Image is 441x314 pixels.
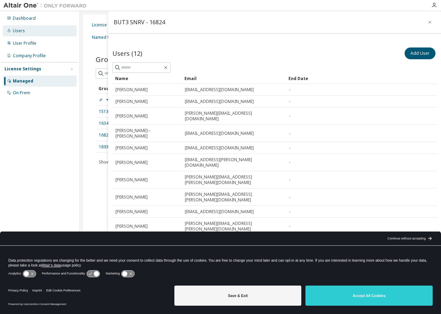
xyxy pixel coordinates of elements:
img: Altair One [3,2,90,9]
span: [PERSON_NAME][EMAIL_ADDRESS][PERSON_NAME][DOMAIN_NAME] [185,192,283,203]
div: License Usage [92,22,121,28]
span: [PERSON_NAME] [115,145,148,151]
span: [PERSON_NAME][EMAIL_ADDRESS][PERSON_NAME][DOMAIN_NAME] [185,174,283,185]
a: 15130 [99,109,111,114]
span: - [289,87,290,93]
div: Managed [13,78,33,84]
span: - [289,194,290,200]
span: [PERSON_NAME]--[PERSON_NAME] [115,128,179,139]
div: Users [13,28,25,34]
span: - [289,224,290,229]
span: - [289,209,290,215]
a: 16824 [99,132,111,138]
span: [PERSON_NAME] [115,87,148,93]
span: [PERSON_NAME][EMAIL_ADDRESS][PERSON_NAME][DOMAIN_NAME] [185,221,283,232]
span: [PERSON_NAME] [115,194,148,200]
button: Add User [405,47,435,59]
div: BUT3 SNRV - 16824 [114,19,165,25]
div: Email [184,73,283,84]
a: 18936 [99,144,111,150]
span: [PERSON_NAME] [115,99,148,104]
span: [EMAIL_ADDRESS][PERSON_NAME][DOMAIN_NAME] [185,157,283,168]
a: 15129 [99,97,123,103]
div: Dashboard [13,16,36,21]
div: Company Profile [13,53,46,59]
span: [PERSON_NAME] [115,160,148,165]
div: Name [115,73,179,84]
a: 16343 [99,121,111,126]
span: - [289,131,290,136]
div: Named User [92,35,117,40]
span: [PERSON_NAME] [115,209,148,215]
span: - [289,145,290,151]
div: User Profile [13,41,36,46]
span: Groups (5) [96,54,131,64]
span: [PERSON_NAME] [115,177,148,183]
span: Users (12) [112,49,142,58]
span: - [289,113,290,119]
div: On Prem [13,90,30,96]
span: [PERSON_NAME] [115,224,148,229]
span: [EMAIL_ADDRESS][DOMAIN_NAME] [185,209,254,215]
div: License Settings [5,66,41,72]
span: - [289,160,290,165]
span: - [289,99,290,104]
span: [EMAIL_ADDRESS][DOMAIN_NAME] [185,99,254,104]
span: Showing entries 1 through 5 of 5 [99,159,158,165]
span: [EMAIL_ADDRESS][DOMAIN_NAME] [185,145,254,151]
span: - [289,177,290,183]
span: [PERSON_NAME][EMAIL_ADDRESS][DOMAIN_NAME] [185,111,283,122]
div: Group ID [98,83,162,94]
span: [EMAIL_ADDRESS][DOMAIN_NAME] [185,87,254,93]
div: End Date [288,73,410,84]
span: [EMAIL_ADDRESS][DOMAIN_NAME] [185,131,254,136]
span: [PERSON_NAME] [115,113,148,119]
